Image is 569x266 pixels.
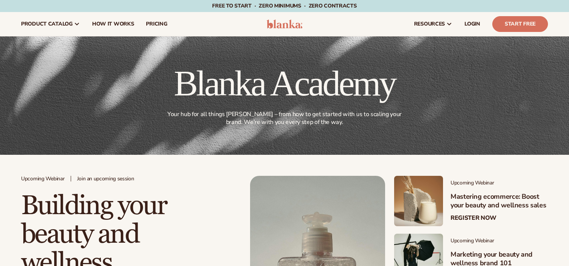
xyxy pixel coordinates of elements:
a: product catalog [15,12,86,36]
a: resources [408,12,458,36]
a: LOGIN [458,12,486,36]
span: resources [414,21,445,27]
span: Upcoming Webinar [451,180,548,186]
span: Upcoming Webinar [21,176,65,182]
a: pricing [140,12,173,36]
a: How It Works [86,12,140,36]
span: LOGIN [464,21,480,27]
h3: Mastering ecommerce: Boost your beauty and wellness sales [451,192,548,210]
span: Join an upcoming session [77,176,134,182]
span: pricing [146,21,167,27]
img: logo [267,20,302,29]
span: Upcoming Webinar [451,238,548,244]
p: Your hub for all things [PERSON_NAME] – from how to get started with us to scaling your brand. We... [165,110,405,126]
a: Start Free [492,16,548,32]
span: How It Works [92,21,134,27]
a: Register Now [451,215,496,222]
span: product catalog [21,21,73,27]
h1: Blanka Academy [163,65,406,101]
span: Free to start · ZERO minimums · ZERO contracts [212,2,357,9]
